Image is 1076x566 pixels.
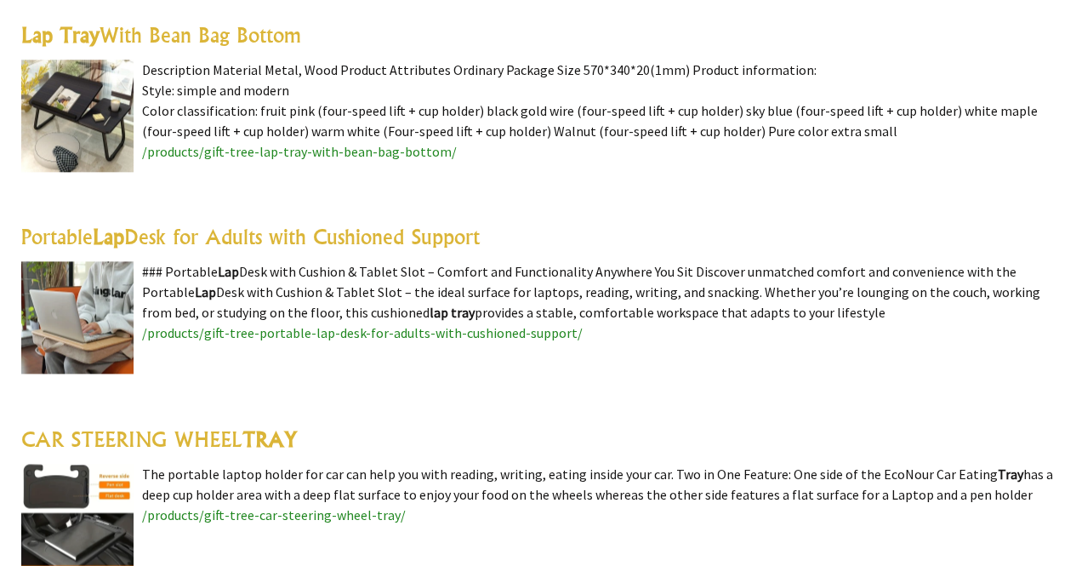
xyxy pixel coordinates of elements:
a: /products/gift-tree-car-steering-wheel-tray/ [142,506,406,523]
a: CAR STEERING WHEELTRAY [21,426,298,452]
a: /products/gift-tree-portable-lap-desk-for-adults-with-cushioned-support/ [142,324,583,341]
highlight: Tray [998,466,1023,483]
highlight: Lap Tray [21,22,100,48]
highlight: Lap [218,263,239,280]
highlight: Lap [93,224,124,249]
highlight: Lap [195,283,216,300]
img: Lap Tray With Bean Bag Bottom [21,60,134,172]
a: Lap TrayWith Bean Bag Bottom [21,22,301,48]
a: /products/gift-tree-lap-tray-with-bean-bag-bottom/ [142,143,457,160]
highlight: TRAY [242,426,298,452]
highlight: lap tray [430,304,475,321]
img: Portable Lap Desk for Adults with Cushioned Support [21,261,134,374]
a: PortableLapDesk for Adults with Cushioned Support [21,224,480,249]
